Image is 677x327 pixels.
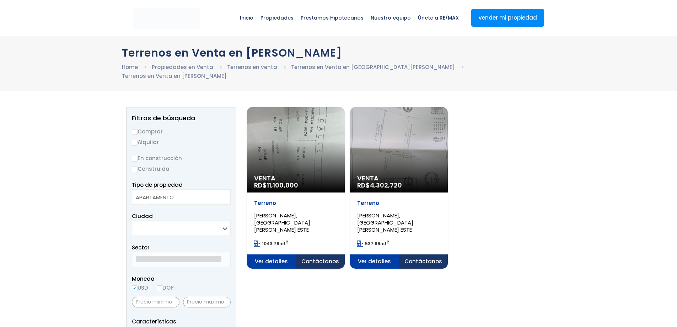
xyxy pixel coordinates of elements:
[387,239,389,245] sup: 2
[132,129,138,135] input: Comprar
[254,175,338,182] span: Venta
[367,7,414,28] span: Nuestro equipo
[236,7,257,28] span: Inicio
[471,9,544,27] a: Vender mi propiedad
[132,212,153,220] span: Ciudad
[286,239,288,245] sup: 2
[247,107,345,269] a: Venta RD$11,100,000Terreno[PERSON_NAME], [GEOGRAPHIC_DATA][PERSON_NAME] ESTE 1043.76mt2 Ver detal...
[132,115,231,122] h2: Filtros de búsqueda
[370,181,402,190] span: 4,302,720
[152,63,213,71] a: Propiedades en Venta
[254,241,288,247] span: mt
[122,47,555,59] h1: Terrenos en Venta en [PERSON_NAME]
[267,181,298,190] span: 11,100,000
[132,285,138,291] input: USD
[132,274,231,283] span: Moneda
[133,7,200,29] img: remax-metropolitana-logo
[254,181,298,190] span: RD$
[183,297,231,307] input: Precio máximo
[247,254,296,269] span: Ver detalles
[350,254,399,269] span: Ver detalles
[132,127,231,136] label: Comprar
[132,140,138,146] input: Alquilar
[122,72,227,80] a: Terrenos en Venta en [PERSON_NAME]
[132,317,231,326] p: Características
[157,285,162,291] input: DOP
[254,200,338,207] p: Terreno
[414,7,462,28] span: Únete a RE/MAX
[357,175,441,182] span: Venta
[365,241,380,247] span: 537.89
[132,283,148,292] label: USD
[132,138,231,147] label: Alquilar
[296,254,345,269] span: Contáctanos
[157,283,174,292] label: DOP
[132,244,150,251] span: Sector
[136,201,221,210] option: CASA
[350,107,448,269] a: Venta RD$4,302,720Terreno[PERSON_NAME], [GEOGRAPHIC_DATA][PERSON_NAME] ESTE 537.89mt2 Ver detalle...
[132,167,138,172] input: Construida
[257,7,297,28] span: Propiedades
[132,297,179,307] input: Precio mínimo
[357,212,413,233] span: [PERSON_NAME], [GEOGRAPHIC_DATA][PERSON_NAME] ESTE
[357,241,389,247] span: mt
[132,154,231,163] label: En construcción
[122,63,138,71] a: Home
[399,254,448,269] span: Contáctanos
[132,156,138,162] input: En construcción
[357,200,441,207] p: Terreno
[291,63,455,71] a: Terrenos en Venta en [GEOGRAPHIC_DATA][PERSON_NAME]
[254,212,310,233] span: [PERSON_NAME], [GEOGRAPHIC_DATA][PERSON_NAME] ESTE
[357,181,402,190] span: RD$
[297,7,367,28] span: Préstamos Hipotecarios
[132,181,183,189] span: Tipo de propiedad
[227,63,277,71] a: Terrenos en venta
[136,193,221,201] option: APARTAMENTO
[262,241,279,247] span: 1043.76
[132,164,231,173] label: Construida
